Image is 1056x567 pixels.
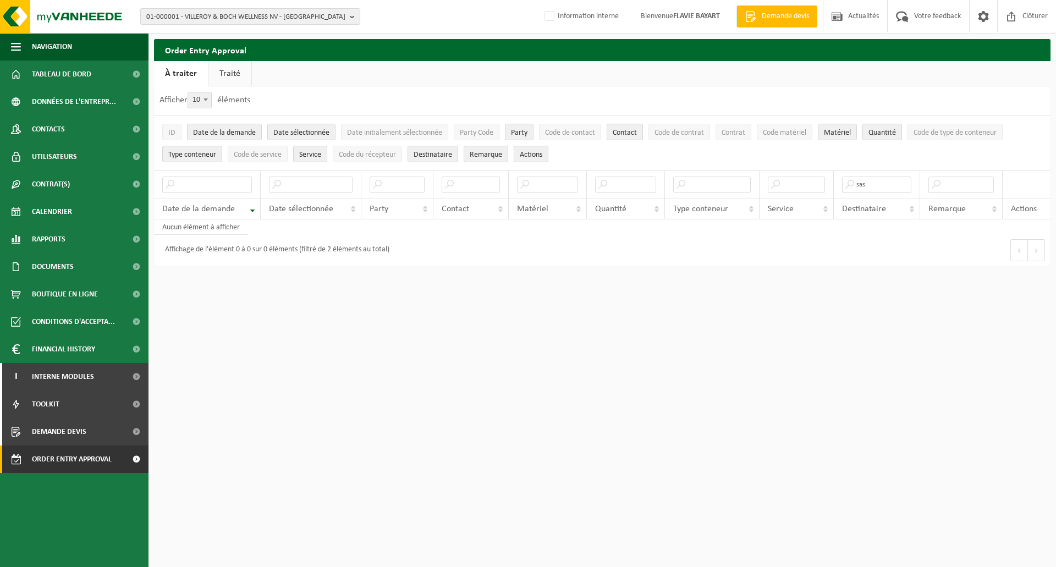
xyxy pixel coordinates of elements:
[228,146,288,162] button: Code de serviceCode de service: Activate to sort
[11,363,21,390] span: I
[159,96,250,104] label: Afficher éléments
[193,129,256,137] span: Date de la demande
[234,151,282,159] span: Code de service
[648,124,710,140] button: Code de contratCode de contrat: Activate to sort
[32,143,77,170] span: Utilisateurs
[162,146,222,162] button: Type conteneurType conteneur: Activate to sort
[32,363,94,390] span: Interne modules
[347,129,442,137] span: Date initialement sélectionnée
[442,205,469,213] span: Contact
[32,225,65,253] span: Rapports
[293,146,327,162] button: ServiceService: Activate to sort
[32,280,98,308] span: Boutique en ligne
[673,12,720,20] strong: FLAVIE BAYART
[607,124,643,140] button: ContactContact: Activate to sort
[408,146,458,162] button: DestinataireDestinataire : Activate to sort
[32,418,86,445] span: Demande devis
[842,205,886,213] span: Destinataire
[673,205,728,213] span: Type conteneur
[539,124,601,140] button: Code de contactCode de contact: Activate to sort
[146,9,345,25] span: 01-000001 - VILLEROY & BOCH WELLNESS NV - [GEOGRAPHIC_DATA]
[32,335,95,363] span: Financial History
[339,151,396,159] span: Code du récepteur
[505,124,533,140] button: PartyParty: Activate to sort
[269,205,333,213] span: Date sélectionnée
[908,124,1003,140] button: Code de type de conteneurCode de type de conteneur: Activate to sort
[267,124,335,140] button: Date sélectionnéeDate sélectionnée: Activate to sort
[154,61,208,86] a: À traiter
[162,205,235,213] span: Date de la demande
[1010,239,1028,261] button: Previous
[32,88,116,115] span: Données de l'entrepr...
[188,92,211,108] span: 10
[341,124,448,140] button: Date initialement sélectionnéeDate initialement sélectionnée: Activate to sort
[862,124,902,140] button: QuantitéQuantité: Activate to sort
[736,5,817,27] a: Demande devis
[716,124,751,140] button: ContratContrat: Activate to sort
[768,205,794,213] span: Service
[824,129,851,137] span: Matériel
[159,240,389,260] div: Affichage de l'élément 0 à 0 sur 0 éléments (filtré de 2 éléments au total)
[32,253,74,280] span: Documents
[140,8,360,25] button: 01-000001 - VILLEROY & BOCH WELLNESS NV - [GEOGRAPHIC_DATA]
[32,115,65,143] span: Contacts
[32,198,72,225] span: Calendrier
[818,124,857,140] button: MatérielMatériel: Activate to sort
[613,129,637,137] span: Contact
[757,124,812,140] button: Code matérielCode matériel: Activate to sort
[32,390,59,418] span: Toolkit
[32,308,115,335] span: Conditions d'accepta...
[520,151,542,159] span: Actions
[763,129,806,137] span: Code matériel
[928,205,966,213] span: Remarque
[187,124,262,140] button: Date de la demandeDate de la demande: Activate to remove sorting
[162,124,182,140] button: IDID: Activate to sort
[759,11,812,22] span: Demande devis
[154,39,1050,60] h2: Order Entry Approval
[208,61,251,86] a: Traité
[545,129,595,137] span: Code de contact
[1011,205,1037,213] span: Actions
[654,129,704,137] span: Code de contrat
[464,146,508,162] button: RemarqueRemarque: Activate to sort
[32,170,70,198] span: Contrat(s)
[32,33,72,60] span: Navigation
[722,129,745,137] span: Contrat
[511,129,527,137] span: Party
[542,8,619,25] label: Information interne
[370,205,388,213] span: Party
[517,205,548,213] span: Matériel
[868,129,896,137] span: Quantité
[188,92,212,108] span: 10
[154,219,248,235] td: Aucun élément à afficher
[454,124,499,140] button: Party CodeParty Code: Activate to sort
[595,205,626,213] span: Quantité
[914,129,997,137] span: Code de type de conteneur
[168,151,216,159] span: Type conteneur
[460,129,493,137] span: Party Code
[333,146,402,162] button: Code du récepteurCode du récepteur: Activate to sort
[168,129,175,137] span: ID
[470,151,502,159] span: Remarque
[299,151,321,159] span: Service
[32,60,91,88] span: Tableau de bord
[414,151,452,159] span: Destinataire
[1028,239,1045,261] button: Next
[32,445,112,473] span: Order entry approval
[273,129,329,137] span: Date sélectionnée
[514,146,548,162] button: Actions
